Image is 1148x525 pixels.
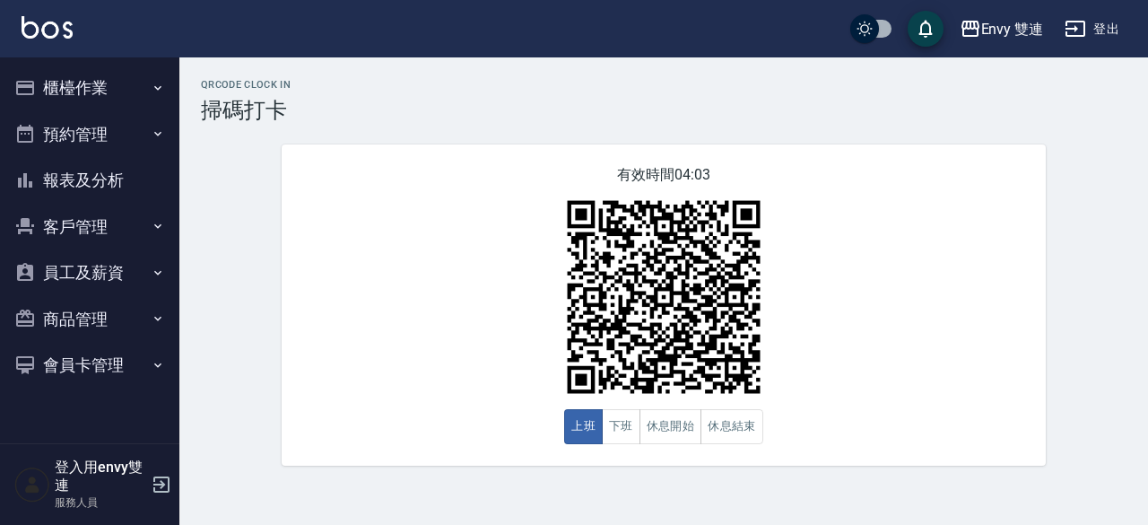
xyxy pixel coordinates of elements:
button: 休息結束 [700,409,763,444]
button: 商品管理 [7,296,172,343]
button: 員工及薪資 [7,249,172,296]
button: 登出 [1057,13,1126,46]
h3: 掃碼打卡 [201,98,1126,123]
button: 上班 [564,409,603,444]
div: 有效時間 04:03 [282,144,1046,466]
button: 客戶管理 [7,204,172,250]
button: 會員卡管理 [7,342,172,389]
img: Person [14,467,50,503]
div: Envy 雙連 [981,18,1044,40]
h2: QRcode Clock In [201,79,1126,91]
img: Logo [22,16,73,39]
button: 報表及分析 [7,157,172,204]
h5: 登入用envy雙連 [55,459,146,494]
button: 預約管理 [7,111,172,158]
button: save [908,11,944,47]
button: 下班 [602,409,640,444]
button: Envy 雙連 [952,11,1051,48]
p: 服務人員 [55,494,146,511]
button: 休息開始 [639,409,702,444]
button: 櫃檯作業 [7,65,172,111]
